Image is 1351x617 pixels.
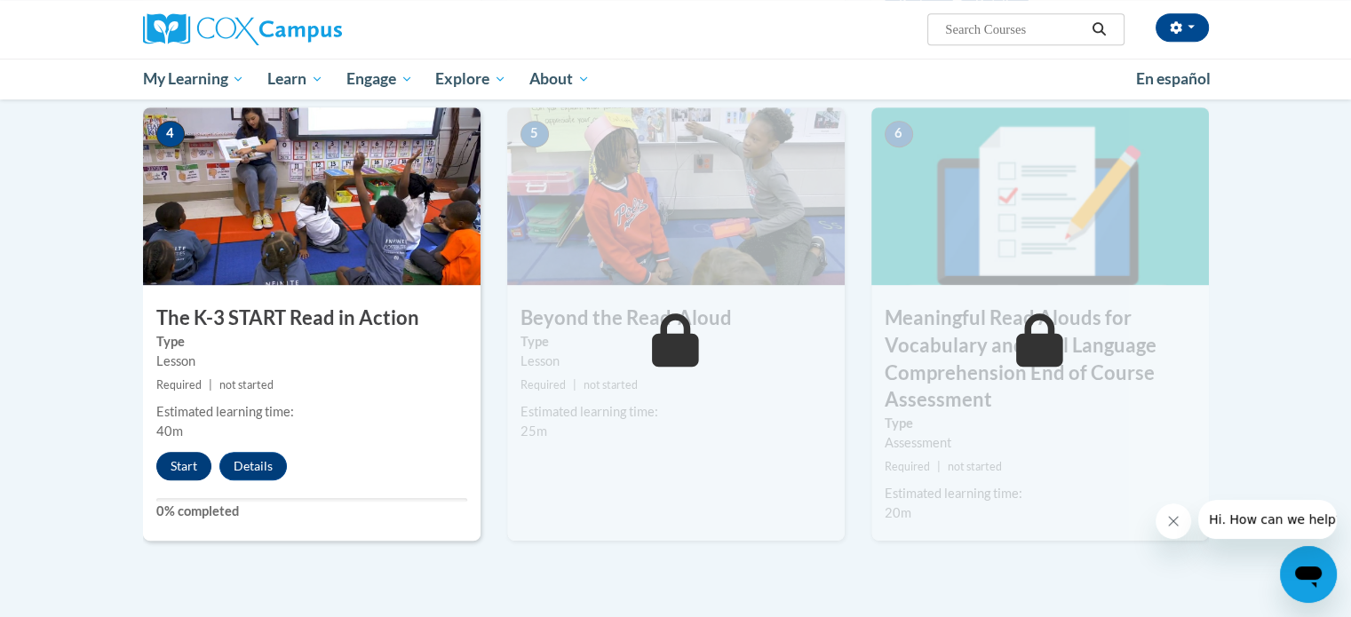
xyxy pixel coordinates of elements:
div: Main menu [116,59,1236,99]
a: About [518,59,601,99]
span: Required [885,460,930,473]
span: En español [1136,69,1211,88]
label: Type [885,414,1196,433]
span: 6 [885,121,913,147]
label: Type [156,332,467,352]
input: Search Courses [943,19,1085,40]
h3: Beyond the Read-Aloud [507,305,845,332]
a: Engage [335,59,425,99]
span: Hi. How can we help? [11,12,144,27]
span: About [529,68,590,90]
span: Engage [346,68,413,90]
span: not started [219,378,274,392]
img: Course Image [507,107,845,285]
div: Estimated learning time: [156,402,467,422]
div: Lesson [521,352,831,371]
label: Type [521,332,831,352]
span: Learn [267,68,323,90]
span: not started [948,460,1002,473]
span: 4 [156,121,185,147]
a: Learn [256,59,335,99]
button: Details [219,452,287,480]
a: My Learning [131,59,257,99]
img: Cox Campus [143,13,342,45]
a: Explore [424,59,518,99]
button: Search [1085,19,1112,40]
iframe: Close message [1156,503,1191,539]
h3: Meaningful Read Alouds for Vocabulary and Oral Language Comprehension End of Course Assessment [871,305,1209,414]
button: Account Settings [1156,13,1209,42]
span: 20m [885,505,911,520]
span: | [209,378,212,392]
span: Explore [435,68,506,90]
a: En español [1125,60,1222,98]
span: | [937,460,941,473]
iframe: Message from company [1198,500,1337,539]
label: 0% completed [156,502,467,521]
img: Course Image [871,107,1209,285]
div: Estimated learning time: [885,484,1196,503]
span: | [573,378,576,392]
span: Required [156,378,202,392]
span: Required [521,378,566,392]
span: not started [584,378,638,392]
img: Course Image [143,107,481,285]
div: Lesson [156,352,467,371]
div: Estimated learning time: [521,402,831,422]
iframe: Button to launch messaging window [1280,546,1337,603]
div: Assessment [885,433,1196,453]
span: 25m [521,423,547,439]
span: My Learning [142,68,244,90]
span: 40m [156,423,183,439]
span: 5 [521,121,549,147]
button: Start [156,452,211,480]
h3: The K-3 START Read in Action [143,305,481,332]
a: Cox Campus [143,13,481,45]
